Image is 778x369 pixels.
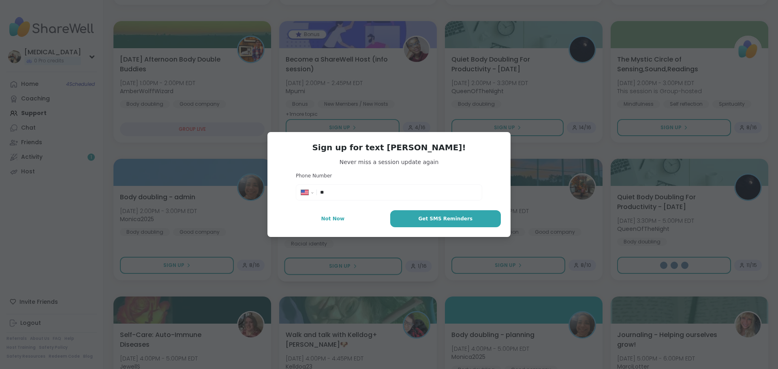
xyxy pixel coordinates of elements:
div: Close Step [764,3,775,14]
span: Not Now [321,215,344,222]
h3: Phone Number [296,173,482,179]
span: Get SMS Reminders [418,215,472,222]
button: Not Now [277,210,389,227]
img: United States [301,190,308,195]
h3: Sign up for text [PERSON_NAME]! [277,142,501,153]
button: Get SMS Reminders [390,210,501,227]
span: Never miss a session update again [277,158,501,166]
